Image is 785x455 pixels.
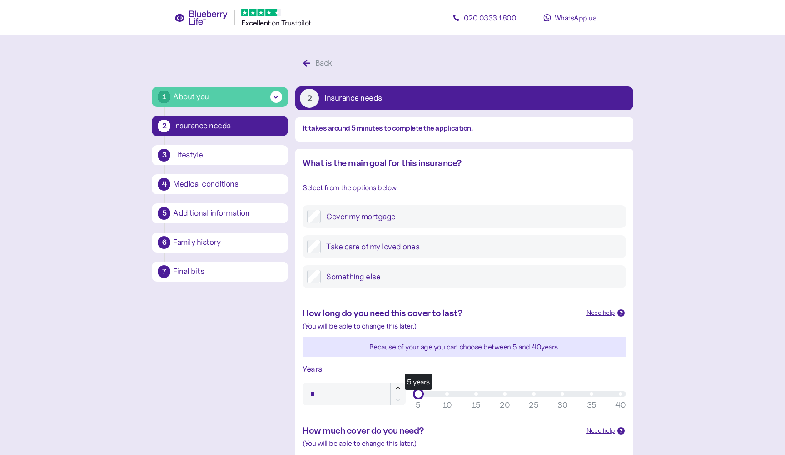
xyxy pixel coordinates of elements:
[152,262,288,282] button: 7Final bits
[586,426,615,436] div: Need help
[587,399,596,411] div: 35
[158,236,170,249] div: 6
[158,178,170,191] div: 4
[464,13,517,22] span: 020 0333 1800
[500,399,510,411] div: 20
[272,18,311,27] span: on Trustpilot
[173,180,282,188] div: Medical conditions
[152,233,288,253] button: 6Family history
[303,182,626,193] div: Select from the options below.
[529,9,611,27] a: WhatsApp us
[321,210,621,223] label: Cover my mortgage
[303,341,626,353] div: Because of your age you can choose between 5 and 40 years.
[158,120,170,132] div: 2
[158,207,170,220] div: 5
[615,399,626,411] div: 40
[303,363,626,375] div: Years
[324,94,382,102] div: Insurance needs
[472,399,481,411] div: 15
[303,424,579,438] div: How much cover do you need?
[158,265,170,278] div: 7
[241,19,272,27] span: Excellent ️
[158,91,170,103] div: 1
[557,399,567,411] div: 30
[152,145,288,165] button: 3Lifestyle
[303,438,626,449] div: (You will be able to change this later.)
[173,238,282,247] div: Family history
[555,13,596,22] span: WhatsApp us
[442,399,452,411] div: 10
[529,399,538,411] div: 25
[158,149,170,162] div: 3
[321,240,621,253] label: Take care of my loved ones
[173,268,282,276] div: Final bits
[443,9,525,27] a: 020 0333 1800
[152,203,288,223] button: 5Additional information
[586,308,615,318] div: Need help
[173,122,282,130] div: Insurance needs
[173,151,282,159] div: Lifestyle
[295,54,342,73] button: Back
[303,320,626,332] div: (You will be able to change this later.)
[321,270,621,283] label: Something else
[303,306,579,320] div: How long do you need this cover to last?
[303,123,626,134] div: It takes around 5 minutes to complete the application.
[173,91,209,103] div: About you
[315,57,332,69] div: Back
[300,89,319,108] div: 2
[303,156,626,170] div: What is the main goal for this insurance?
[152,116,288,136] button: 2Insurance needs
[152,174,288,194] button: 4Medical conditions
[173,209,282,217] div: Additional information
[416,399,421,411] div: 5
[295,86,633,110] button: 2Insurance needs
[152,87,288,107] button: 1About you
